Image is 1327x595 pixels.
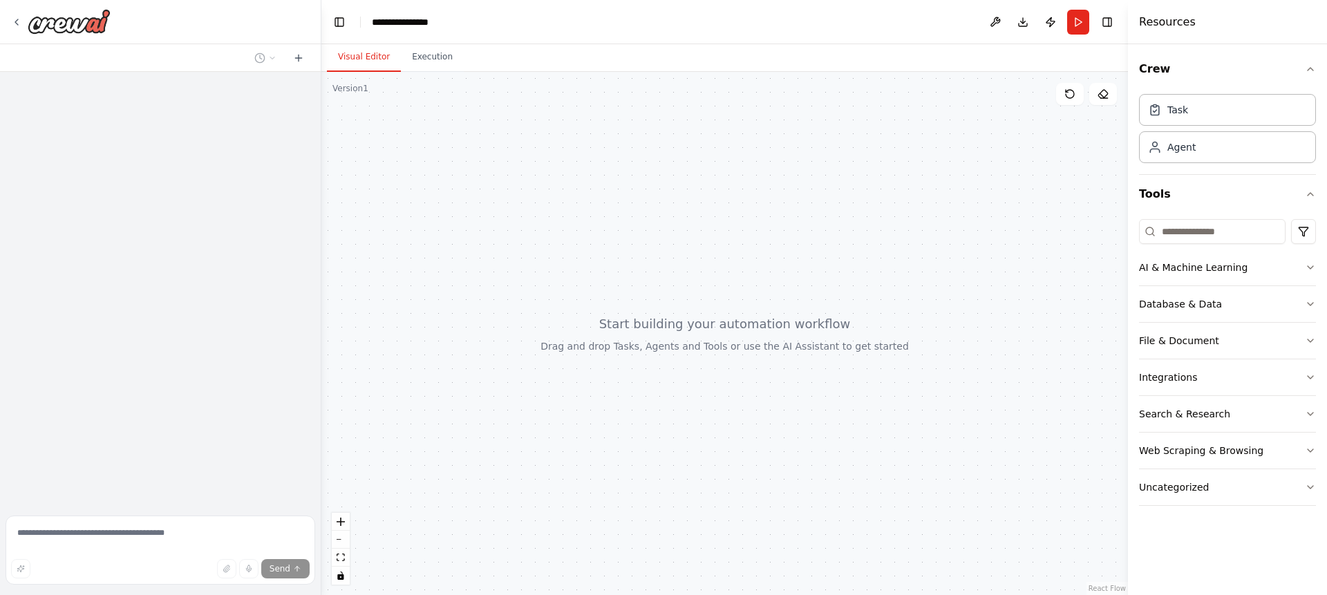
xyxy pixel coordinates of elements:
button: Crew [1139,50,1316,88]
button: Visual Editor [327,43,401,72]
div: Integrations [1139,370,1197,384]
div: Tools [1139,214,1316,517]
div: Uncategorized [1139,480,1209,494]
span: Send [270,563,290,574]
div: Crew [1139,88,1316,174]
div: Agent [1167,140,1196,154]
div: File & Document [1139,334,1219,348]
button: Hide left sidebar [330,12,349,32]
button: File & Document [1139,323,1316,359]
img: Logo [28,9,111,34]
button: Upload files [217,559,236,578]
button: Improve this prompt [11,559,30,578]
button: Database & Data [1139,286,1316,322]
button: Integrations [1139,359,1316,395]
button: Hide right sidebar [1098,12,1117,32]
h4: Resources [1139,14,1196,30]
div: AI & Machine Learning [1139,261,1248,274]
div: React Flow controls [332,513,350,585]
button: zoom in [332,513,350,531]
button: Start a new chat [288,50,310,66]
div: Search & Research [1139,407,1230,421]
button: fit view [332,549,350,567]
button: zoom out [332,531,350,549]
button: Tools [1139,175,1316,214]
nav: breadcrumb [372,15,429,29]
button: Uncategorized [1139,469,1316,505]
button: Click to speak your automation idea [239,559,258,578]
div: Version 1 [332,83,368,94]
button: toggle interactivity [332,567,350,585]
button: Switch to previous chat [249,50,282,66]
a: React Flow attribution [1089,585,1126,592]
button: Web Scraping & Browsing [1139,433,1316,469]
div: Web Scraping & Browsing [1139,444,1263,457]
div: Task [1167,103,1188,117]
button: Execution [401,43,464,72]
button: AI & Machine Learning [1139,249,1316,285]
button: Search & Research [1139,396,1316,432]
div: Database & Data [1139,297,1222,311]
button: Send [261,559,310,578]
